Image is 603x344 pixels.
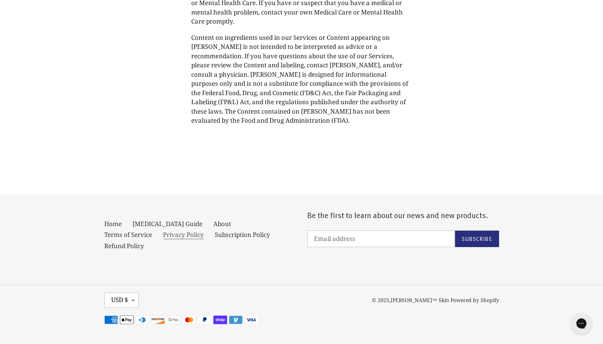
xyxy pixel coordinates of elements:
p: Content on ingredients used in our Services or Content appearing on [PERSON_NAME] is not intended... [191,33,412,125]
a: Terms of Service [104,230,152,239]
small: © 2025, [372,297,449,303]
a: Powered by Shopify [451,297,499,303]
input: Email address [307,230,455,247]
a: [MEDICAL_DATA] Guide [133,220,202,228]
a: Privacy Policy [163,230,204,239]
a: Subscription Policy [215,230,270,239]
button: Subscribe [455,230,499,247]
a: About [213,220,231,228]
a: [PERSON_NAME]™ Skin [391,297,449,303]
a: Home [104,220,122,228]
button: USD $ [104,292,139,307]
iframe: Gorgias live chat messenger [567,310,596,337]
a: Refund Policy [104,242,144,250]
p: Be the first to learn about our news and new products. [307,210,499,220]
span: Subscribe [462,235,492,242]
